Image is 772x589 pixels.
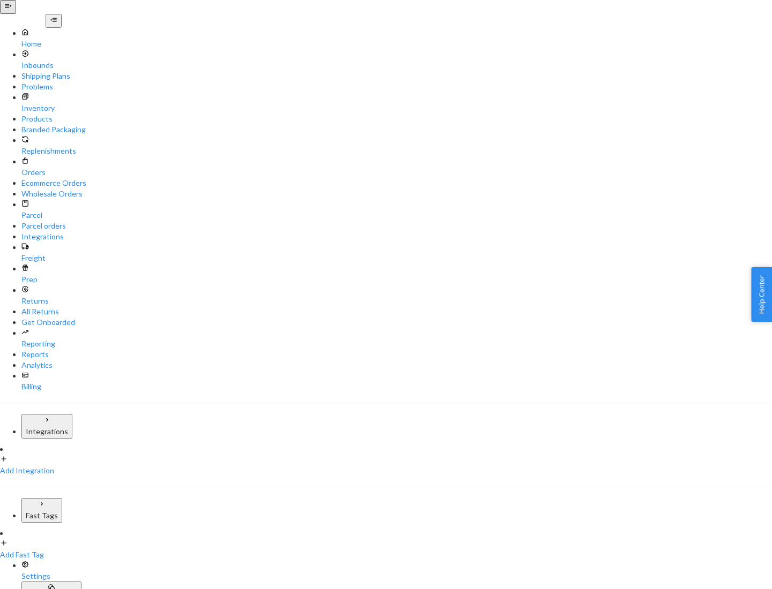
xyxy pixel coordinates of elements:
div: Parcel [21,210,772,221]
a: Home [21,28,772,49]
button: Help Center [751,267,772,322]
a: Settings [21,560,772,582]
a: Returns [21,285,772,306]
a: Billing [21,371,772,392]
a: Get Onboarded [21,317,772,328]
div: Integrations [26,426,68,437]
a: Freight [21,242,772,263]
div: Freight [21,253,772,263]
a: Parcel [21,199,772,221]
a: Parcel orders [21,221,772,231]
div: Inventory [21,103,772,114]
a: Analytics [21,360,772,371]
a: Problems [21,81,772,92]
div: Inbounds [21,60,772,71]
a: Ecommerce Orders [21,178,772,188]
div: Reporting [21,338,772,349]
a: All Returns [21,306,772,317]
div: Orders [21,167,772,178]
div: Returns [21,296,772,306]
a: Integrations [21,231,772,242]
div: Billing [21,381,772,392]
button: Close Navigation [46,14,62,28]
a: Orders [21,156,772,178]
a: Products [21,114,772,124]
a: Branded Packaging [21,124,772,135]
div: Home [21,39,772,49]
a: Wholesale Orders [21,188,772,199]
button: Integrations [21,414,72,439]
a: Reports [21,349,772,360]
a: Prep [21,263,772,285]
div: Fast Tags [26,510,58,521]
a: Shipping Plans [21,71,772,81]
a: Inbounds [21,49,772,71]
div: Replenishments [21,146,772,156]
div: Prep [21,274,772,285]
a: Reporting [21,328,772,349]
div: Settings [21,571,772,582]
button: Fast Tags [21,498,62,523]
a: Replenishments [21,135,772,156]
a: Inventory [21,92,772,114]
